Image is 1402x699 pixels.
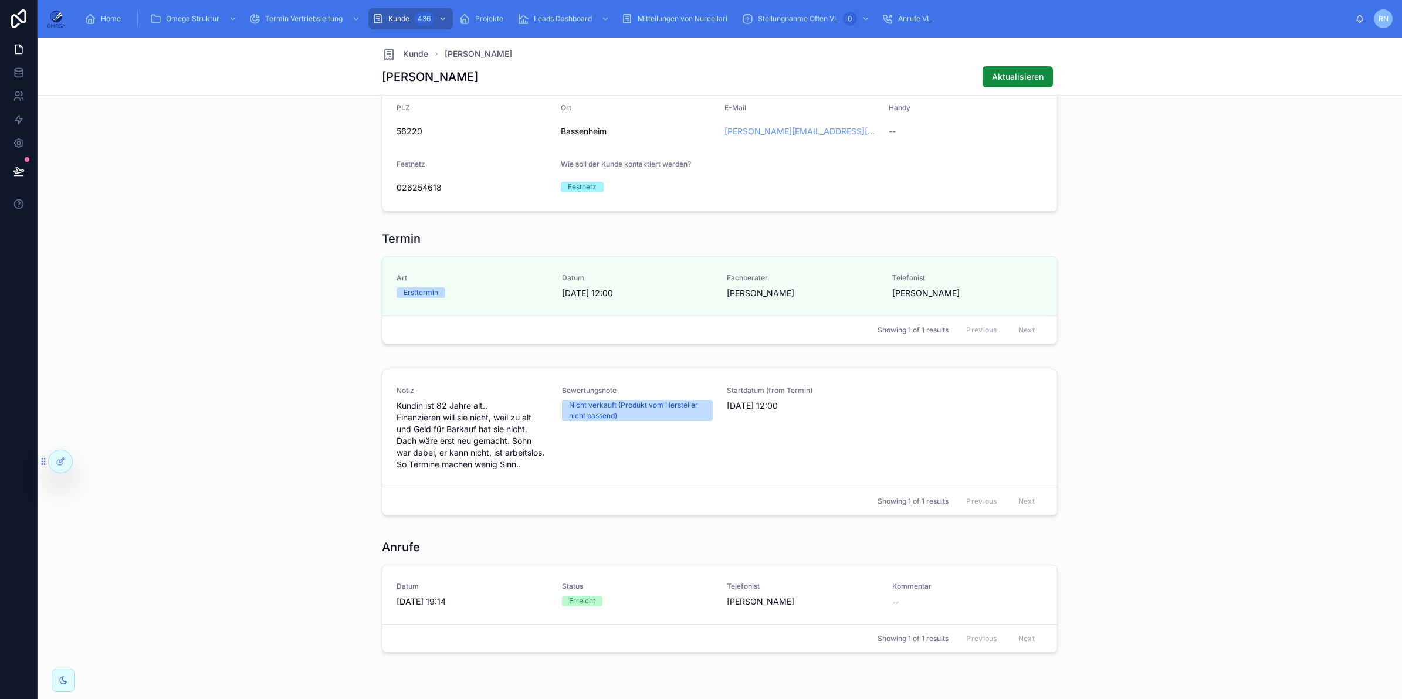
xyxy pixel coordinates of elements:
div: 0 [843,12,857,26]
a: Home [81,8,129,29]
span: [DATE] 12:00 [727,400,878,412]
a: Kunde [382,47,428,61]
span: E-Mail [724,103,746,112]
span: Art [397,273,548,283]
span: [PERSON_NAME] [727,287,794,299]
div: 436 [414,12,434,26]
button: Aktualisieren [983,66,1053,87]
span: Kommentar [892,582,1044,591]
span: Showing 1 of 1 results [878,325,949,335]
span: Home [101,14,121,23]
a: Mitteilungen von Nurcellari [618,8,736,29]
div: Nicht verkauft (Produkt vom Hersteller nicht passend) [569,400,706,421]
span: -- [889,125,896,137]
a: Anrufe VL [878,8,939,29]
span: Datum [397,582,548,591]
span: Kundin ist 82 Jahre alt.. Finanzieren will sie nicht, weil zu alt und Geld für Barkauf hat sie ni... [397,400,548,470]
div: Erreicht [569,596,595,606]
span: Projekte [475,14,503,23]
span: Notiz [397,386,548,395]
span: 56220 [397,125,551,137]
span: [DATE] 12:00 [562,287,713,299]
a: Projekte [455,8,512,29]
span: -- [892,596,899,608]
a: Termin Vertriebsleitung [245,8,366,29]
span: Festnetz [397,160,425,168]
span: Telefonist [727,582,878,591]
span: [DATE] 19:14 [397,596,548,608]
span: Kunde [403,48,428,60]
span: Kunde [388,14,409,23]
h1: Anrufe [382,539,420,555]
h1: [PERSON_NAME] [382,69,478,85]
span: Telefonist [892,273,1044,283]
a: Stellungnahme Offen VL0 [738,8,876,29]
span: Showing 1 of 1 results [878,497,949,506]
span: Status [562,582,713,591]
a: Kunde436 [368,8,453,29]
span: [PERSON_NAME] [727,596,794,608]
span: [PERSON_NAME] [892,287,960,299]
span: Fachberater [727,273,878,283]
a: [PERSON_NAME] [445,48,512,60]
span: Aktualisieren [992,71,1044,83]
span: Startdatum (from Termin) [727,386,878,395]
span: Ort [561,103,571,112]
a: Omega Struktur [146,8,243,29]
span: Datum [562,273,713,283]
a: Leads Dashboard [514,8,615,29]
span: Mitteilungen von Nurcellari [638,14,727,23]
div: Ersttermin [404,287,438,298]
a: [PERSON_NAME][EMAIL_ADDRESS][DOMAIN_NAME] [724,125,879,137]
span: Bassenheim [561,125,716,137]
span: Wie soll der Kunde kontaktiert werden? [561,160,691,168]
span: Bewertungsnote [562,386,713,395]
span: Leads Dashboard [534,14,592,23]
span: Anrufe VL [898,14,931,23]
span: PLZ [397,103,410,112]
span: Termin Vertriebsleitung [265,14,343,23]
span: Omega Struktur [166,14,219,23]
h1: Termin [382,230,421,247]
span: 026254618 [397,182,551,194]
span: RN [1379,14,1389,23]
div: scrollable content [75,6,1355,32]
div: Festnetz [568,182,597,192]
img: App logo [47,9,66,28]
span: Handy [889,103,910,112]
span: Stellungnahme Offen VL [758,14,838,23]
span: Showing 1 of 1 results [878,634,949,643]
